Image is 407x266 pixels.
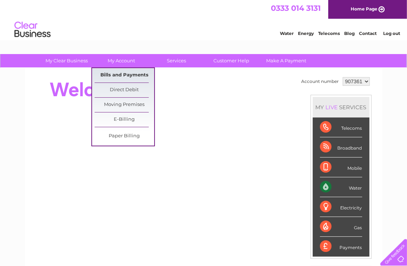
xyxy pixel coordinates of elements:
a: Blog [344,31,355,36]
td: Account number [300,75,341,88]
a: Make A Payment [256,54,316,67]
div: Payments [320,237,362,256]
a: Moving Premises [95,98,154,112]
div: Water [320,177,362,197]
a: Telecoms [318,31,340,36]
a: Services [147,54,206,67]
div: Mobile [320,158,362,177]
div: Telecoms [320,118,362,137]
a: Water [280,31,294,36]
a: Bills and Payments [95,68,154,83]
div: LIVE [324,104,339,111]
div: Broadband [320,137,362,157]
div: Gas [320,217,362,237]
img: logo.png [14,19,51,41]
a: My Account [92,54,151,67]
div: MY SERVICES [313,97,369,118]
a: Contact [359,31,377,36]
a: Energy [298,31,314,36]
a: Direct Debit [95,83,154,97]
div: Electricity [320,197,362,217]
a: 0333 014 3131 [271,4,321,13]
a: Customer Help [202,54,261,67]
a: E-Billing [95,112,154,127]
a: Paper Billing [95,129,154,143]
a: Log out [383,31,400,36]
div: Clear Business is a trading name of Verastar Limited (registered in [GEOGRAPHIC_DATA] No. 3667643... [33,4,374,35]
a: My Clear Business [37,54,96,67]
